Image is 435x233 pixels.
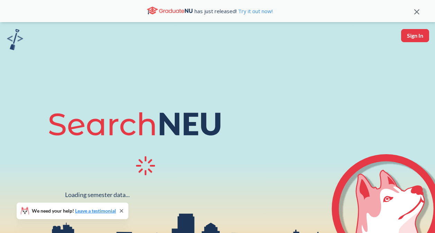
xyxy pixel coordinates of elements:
[75,208,116,214] a: Leave a testimonial
[194,7,273,15] span: has just released!
[32,208,116,213] span: We need your help!
[401,29,429,42] button: Sign In
[7,29,23,50] img: sandbox logo
[65,191,130,199] div: Loading semester data...
[7,29,23,52] a: sandbox logo
[237,8,273,15] a: Try it out now!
